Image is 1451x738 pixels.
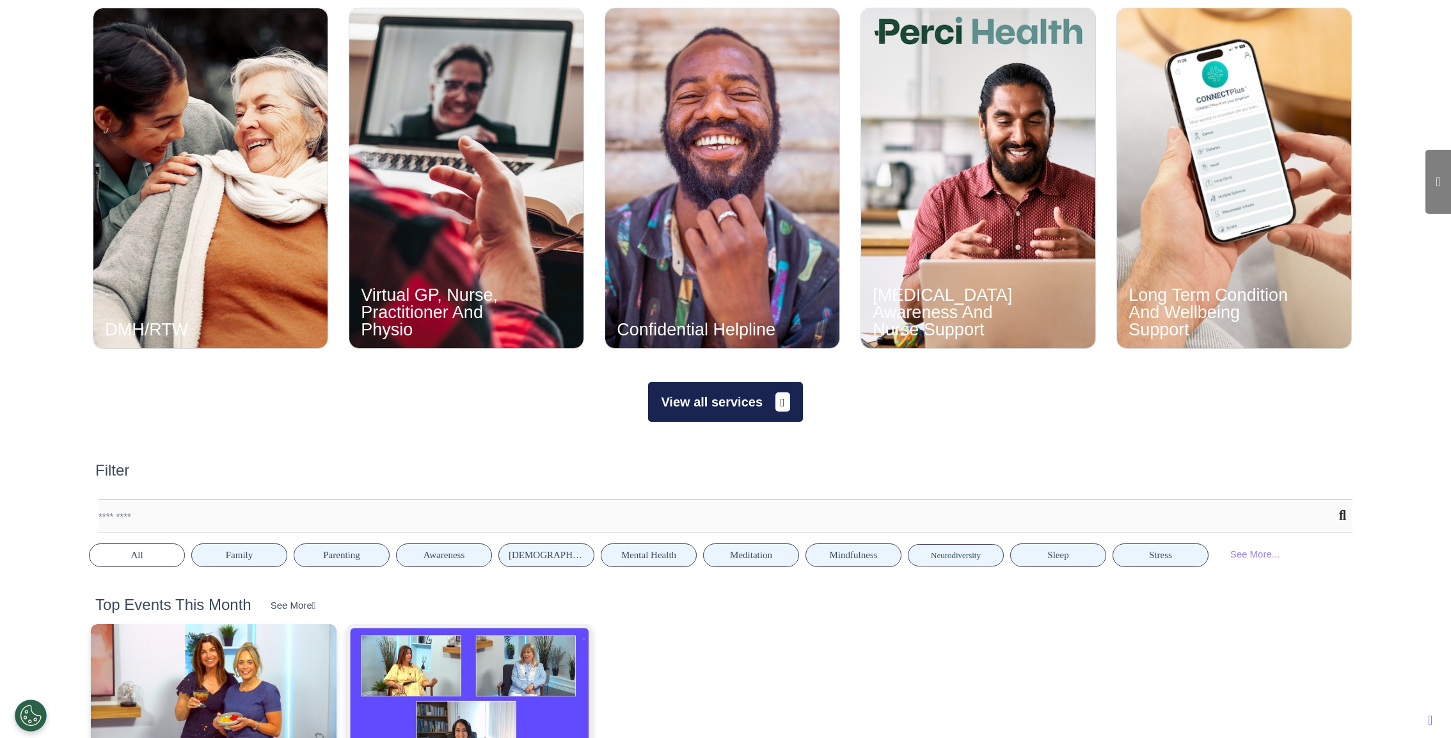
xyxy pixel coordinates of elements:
[396,543,492,567] button: Awareness
[805,543,901,567] button: Mindfulness
[105,321,269,339] div: DMH/RTW
[191,543,287,567] button: Family
[908,544,1004,566] button: Neurodiversity
[648,382,802,422] button: View all services
[1129,287,1292,339] div: Long Term Condition And Wellbeing Support
[1215,542,1295,566] div: See More...
[617,321,781,339] div: Confidential Helpline
[361,287,525,339] div: Virtual GP, Nurse, Practitioner And Physio
[873,287,1036,339] div: [MEDICAL_DATA] Awareness And Nurse Support
[1010,543,1106,567] button: Sleep
[89,543,185,567] button: All
[498,543,594,567] button: [DEMOGRAPHIC_DATA] Health
[294,543,390,567] button: Parenting
[15,700,47,732] button: Open Preferences
[95,596,251,614] h2: Top Events This Month
[601,543,697,567] button: Mental Health
[95,461,129,480] h2: Filter
[703,543,799,567] button: Meditation
[1113,543,1209,567] button: Stress
[271,598,316,613] div: See More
